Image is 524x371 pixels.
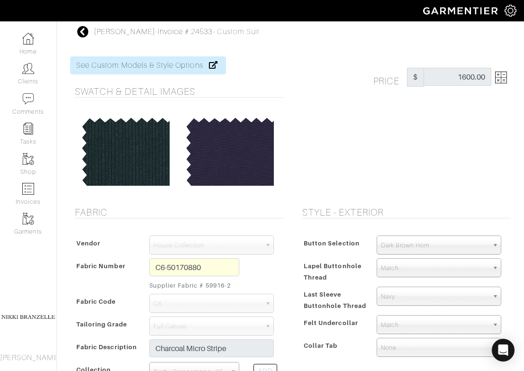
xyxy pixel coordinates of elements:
img: garments-icon-b7da505a4dc4fd61783c78ac3ca0ef83fa9d6f193b1c9dc38574b1d14d53ca28.png [22,153,34,165]
span: House Collection [154,236,261,255]
span: Navy [381,287,488,306]
span: Fabric Code [76,295,116,308]
img: reminder-icon-8004d30b9f0a5d33ae49ab947aed9ed385cf756f9e5892f1edd6e32f2345188e.png [22,123,34,135]
span: $ [407,68,424,87]
img: gear-icon-white-bd11855cb880d31180b6d7d6211b90ccbf57a29d726f0c71d8c61bd08dd39cc2.png [505,5,516,17]
img: clients-icon-6bae9207a08558b7cb47a8932f037763ab4055f8c8b6bfacd5dc20c3e0201464.png [22,63,34,74]
img: Open Price Breakdown [495,72,507,83]
h5: Style - Exterior [302,207,511,218]
span: Collar Tab [304,339,338,353]
a: Invoice # 24533 [158,27,213,36]
span: Match [381,259,488,278]
a: See Custom Models & Style Options [70,56,226,74]
img: garments-icon-b7da505a4dc4fd61783c78ac3ca0ef83fa9d6f193b1c9dc38574b1d14d53ca28.png [22,213,34,225]
img: dashboard-icon-dbcd8f5a0b271acd01030246c82b418ddd0df26cd7fceb0bd07c9910d44c42f6.png [22,33,34,45]
img: garmentier-logo-header-white-b43fb05a5012e4ada735d5af1a66efaba907eab6374d6393d1fbf88cb4ef424d.png [418,2,505,19]
span: Last Sleeve Buttonhole Thread [304,288,366,313]
h5: Swatch & Detail Images [75,86,283,97]
h5: Price [373,68,407,87]
span: Fabric Description [76,340,137,354]
small: Supplier Fabric # 59916-2 [149,281,239,290]
span: Lapel Buttonhole Thread [304,259,361,284]
img: comment-icon-a0a6a9ef722e966f86d9cbdc48e553b5cf19dbc54f86b18d962a5391bc8f6eb6.png [22,93,34,105]
span: Tailoring Grade [76,317,127,331]
a: [PERSON_NAME] [94,27,155,36]
img: orders-icon-0abe47150d42831381b5fb84f609e132dff9fe21cb692f30cb5eec754e2cba89.png [22,183,34,195]
span: Button Selection [304,236,360,250]
span: Match [381,316,488,335]
h5: Fabric [75,207,283,218]
span: Vendor [76,236,100,250]
span: None [381,338,488,357]
span: Felt Undercollar [304,316,358,330]
div: - - Custom Suit [94,26,260,37]
span: Dark Brown Horn [381,236,488,255]
span: Full Canvas [154,317,261,336]
span: Fabric Number [76,259,126,273]
div: Open Intercom Messenger [492,339,515,362]
span: C6 [154,294,261,313]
